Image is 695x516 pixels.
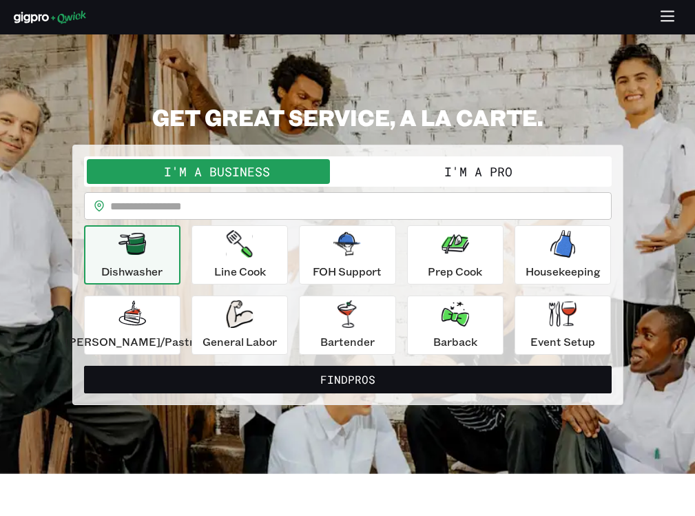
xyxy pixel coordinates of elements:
[407,296,504,355] button: Barback
[87,159,348,184] button: I'm a Business
[407,225,504,285] button: Prep Cook
[299,225,395,285] button: FOH Support
[320,333,375,350] p: Bartender
[191,296,288,355] button: General Labor
[428,263,482,280] p: Prep Cook
[191,225,288,285] button: Line Cook
[433,333,477,350] p: Barback
[203,333,277,350] p: General Labor
[101,263,163,280] p: Dishwasher
[72,103,623,131] h2: GET GREAT SERVICE, A LA CARTE.
[214,263,266,280] p: Line Cook
[313,263,382,280] p: FOH Support
[299,296,395,355] button: Bartender
[348,159,609,184] button: I'm a Pro
[515,225,611,285] button: Housekeeping
[65,333,200,350] p: [PERSON_NAME]/Pastry
[84,366,612,393] button: FindPros
[526,263,601,280] p: Housekeeping
[530,333,595,350] p: Event Setup
[515,296,611,355] button: Event Setup
[84,296,180,355] button: [PERSON_NAME]/Pastry
[84,225,180,285] button: Dishwasher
